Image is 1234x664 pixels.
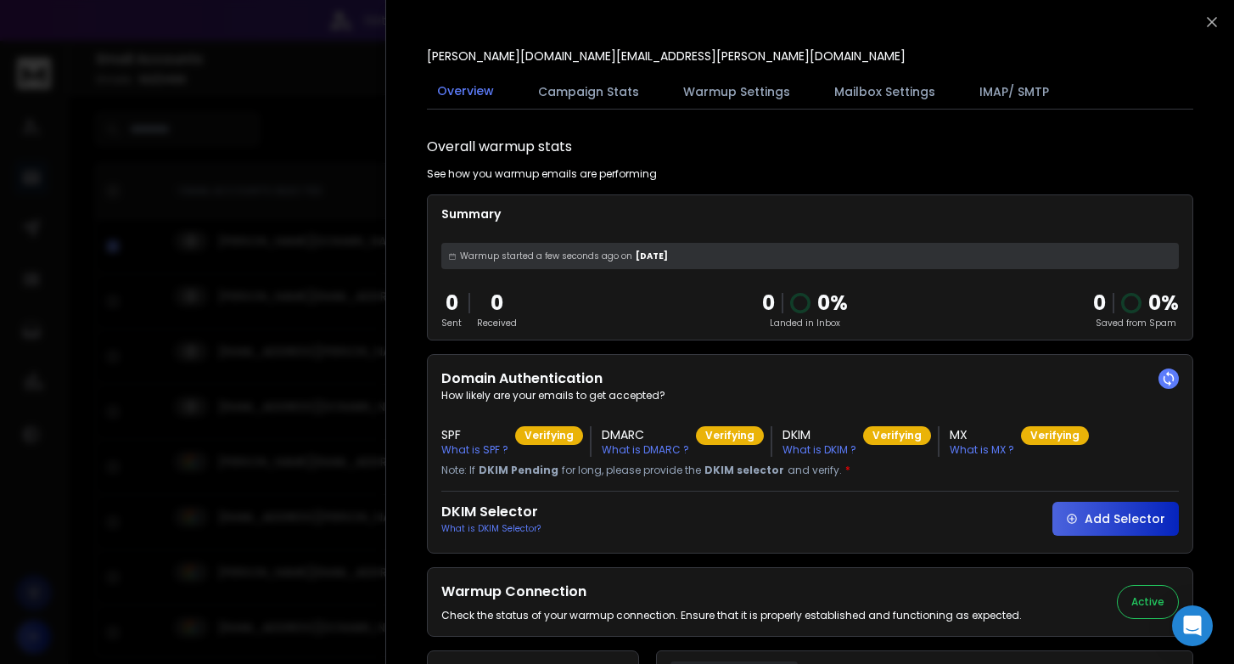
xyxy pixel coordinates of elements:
p: Sent [441,317,462,329]
h1: Overall warmup stats [427,137,572,157]
div: Verifying [863,426,931,445]
p: What is MX ? [950,443,1014,457]
p: [PERSON_NAME][DOMAIN_NAME][EMAIL_ADDRESS][PERSON_NAME][DOMAIN_NAME] [427,48,906,65]
div: Verifying [1021,426,1089,445]
span: DKIM Pending [479,464,558,477]
button: Overview [427,72,504,111]
button: IMAP/ SMTP [969,73,1059,110]
p: Saved from Spam [1093,317,1179,329]
span: Warmup started a few seconds ago on [460,250,632,262]
p: Note: If for long, please provide the and verify. [441,464,1179,477]
div: Verifying [515,426,583,445]
h3: SPF [441,426,508,443]
strong: 0 [1093,289,1106,317]
p: 0 % [817,290,848,317]
p: 0 [441,290,462,317]
p: How likely are your emails to get accepted? [441,389,1179,402]
h2: Domain Authentication [441,369,1179,389]
p: What is SPF ? [441,443,508,457]
p: 0 [477,290,517,317]
p: Landed in Inbox [762,317,848,329]
div: [DATE] [441,243,1179,269]
button: Warmup Settings [673,73,800,110]
p: What is DKIM ? [782,443,856,457]
h2: DKIM Selector [441,502,541,522]
button: Mailbox Settings [824,73,945,110]
p: Received [477,317,517,329]
p: What is DKIM Selector? [441,522,541,535]
h3: MX [950,426,1014,443]
p: 0 % [1148,290,1179,317]
h3: DKIM [782,426,856,443]
p: Summary [441,205,1179,222]
h2: Warmup Connection [441,582,1022,602]
p: 0 [762,290,775,317]
h3: DMARC [602,426,689,443]
span: DKIM selector [704,464,784,477]
div: Open Intercom Messenger [1172,605,1213,646]
p: What is DMARC ? [602,443,689,457]
button: Campaign Stats [528,73,649,110]
button: Active [1117,585,1179,619]
p: Check the status of your warmup connection. Ensure that it is properly established and functionin... [441,609,1022,622]
div: Verifying [696,426,764,445]
button: Add Selector [1052,502,1179,536]
p: See how you warmup emails are performing [427,167,657,181]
